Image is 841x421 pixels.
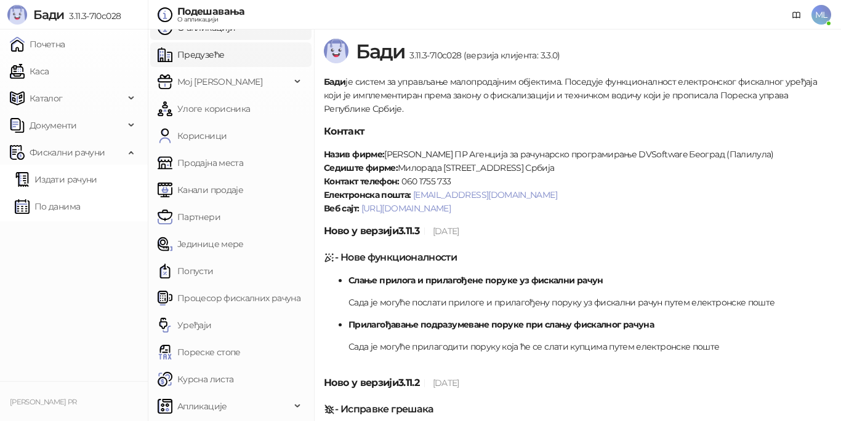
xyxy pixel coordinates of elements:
h5: Ново у верзији 3.11.3 [324,224,831,238]
span: Апликације [177,394,227,419]
h5: Контакт [324,124,831,139]
strong: Бади [324,76,345,87]
a: Почетна [10,32,65,57]
p: Сада је могуће прилагодити поруку која ће се слати купцима путем електронске поште [348,340,831,353]
span: Мој [PERSON_NAME] [177,69,262,94]
a: Јединице мере [158,232,244,256]
h5: Ново у верзији 3.11.2 [324,376,831,390]
h5: - Нове функционалности [324,250,831,265]
a: Издати рачуни [15,167,97,192]
a: Документација [787,5,807,25]
a: Партнери [158,205,220,229]
img: Logo [324,39,348,63]
a: По данима [15,194,80,219]
span: Каталог [30,86,63,111]
a: Улоге корисника [158,96,250,121]
a: Канали продаје [158,178,243,202]
a: Каса [10,59,49,84]
a: Предузеће [158,42,224,67]
h5: - Исправке грешака [324,402,831,417]
a: Процесор фискалних рачуна [158,286,300,310]
a: Курсна листа [158,367,233,391]
a: [EMAIL_ADDRESS][DOMAIN_NAME] [413,189,557,200]
a: Пореске стопе [158,340,241,364]
a: Продајна места [158,151,243,175]
strong: Прилагођавање подразумеване поруке при слању фискалног рачуна [348,319,654,330]
a: Попусти [158,259,214,283]
span: Фискални рачуни [30,140,105,165]
span: 3.11.3-710c028 (верзија клијента: 3.3.0) [404,50,560,61]
a: [URL][DOMAIN_NAME] [361,203,451,214]
span: Бади [356,39,404,63]
p: [PERSON_NAME] ПР Агенција за рачунарско програмирање DVSoftware Београд (Палилула) Милорада [STRE... [324,148,831,215]
div: Подешавања [177,7,245,17]
span: ML [811,5,831,25]
span: 3.11.3-710c028 [64,10,121,22]
strong: Седиште фирме: [324,162,398,173]
span: Бади [33,7,64,22]
span: [DATE] [433,377,459,388]
strong: Слање прилога и прилагођене поруке уз фискални рачун [348,275,603,286]
p: је систем за управљање малопродајним објектима. Поседује функционалност електронског фискалног ур... [324,75,831,116]
a: Корисници [158,124,227,148]
a: Уређаји [158,313,212,337]
span: [DATE] [433,226,459,237]
strong: Назив фирме: [324,149,384,160]
strong: Веб сајт: [324,203,359,214]
p: Сада је могуће послати прилоге и прилагођену поруку уз фискални рачун путем електронске поште [348,296,831,309]
small: [PERSON_NAME] PR [10,398,77,406]
div: О апликацији [177,17,245,23]
strong: Контакт телефон: [324,176,400,187]
strong: Електронска пошта: [324,189,411,200]
img: Logo [7,5,27,25]
span: Документи [30,113,76,138]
